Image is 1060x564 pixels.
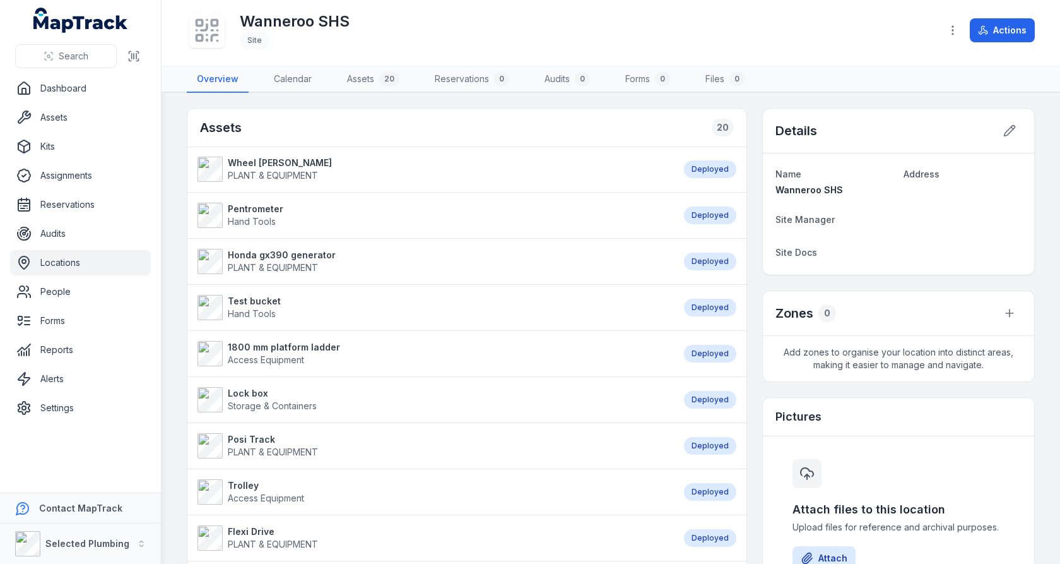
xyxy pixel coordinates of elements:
[695,66,755,93] a: Files0
[197,157,671,182] a: Wheel [PERSON_NAME]PLANT & EQUIPMENT
[197,433,671,459] a: Posi TrackPLANT & EQUIPMENT
[59,50,88,63] span: Search
[33,8,128,33] a: MapTrack
[379,71,399,87] div: 20
[904,169,939,179] span: Address
[775,184,843,195] span: Wanneroo SHS
[494,71,509,87] div: 0
[228,493,304,503] span: Access Equipment
[240,32,269,49] div: Site
[792,521,1004,534] span: Upload files for reference and archival purposes.
[39,503,122,513] strong: Contact MapTrack
[10,134,151,159] a: Kits
[684,437,736,455] div: Deployed
[10,76,151,101] a: Dashboard
[187,66,249,93] a: Overview
[10,366,151,392] a: Alerts
[818,304,836,322] div: 0
[10,221,151,246] a: Audits
[197,341,671,366] a: 1800 mm platform ladderAccess Equipment
[684,207,736,224] div: Deployed
[197,295,671,320] a: Test bucketHand Tools
[10,279,151,304] a: People
[775,122,817,140] h2: Details
[228,447,318,457] span: PLANT & EQUIPMENT
[575,71,590,87] div: 0
[729,71,745,87] div: 0
[684,299,736,316] div: Deployed
[240,11,350,32] h1: Wanneroo SHS
[10,192,151,217] a: Reservations
[684,160,736,178] div: Deployed
[970,18,1035,42] button: Actions
[763,336,1034,381] span: Add zones to organise your location into distinct areas, making it easier to manage and navigate.
[10,163,151,188] a: Assignments
[228,157,332,169] strong: Wheel [PERSON_NAME]
[228,525,318,538] strong: Flexi Drive
[712,119,734,136] div: 20
[197,387,671,412] a: Lock boxStorage & Containers
[792,501,1004,519] h3: Attach files to this location
[228,216,276,227] span: Hand Tools
[197,203,671,228] a: PentrometerHand Tools
[615,66,680,93] a: Forms0
[775,169,801,179] span: Name
[228,400,317,411] span: Storage & Containers
[775,304,813,322] h2: Zones
[228,295,281,308] strong: Test bucket
[197,479,671,505] a: TrolleyAccess Equipment
[15,44,117,68] button: Search
[684,253,736,270] div: Deployed
[228,433,318,446] strong: Posi Track
[10,250,151,275] a: Locations
[45,538,129,549] strong: Selected Plumbing
[425,66,519,93] a: Reservations0
[197,525,671,551] a: Flexi DrivePLANT & EQUIPMENT
[534,66,600,93] a: Audits0
[228,249,336,261] strong: Honda gx390 generator
[10,337,151,363] a: Reports
[10,395,151,421] a: Settings
[228,308,276,319] span: Hand Tools
[775,247,817,258] span: Site Docs
[684,391,736,409] div: Deployed
[228,170,318,181] span: PLANT & EQUIPMENT
[228,341,340,354] strong: 1800 mm platform ladder
[200,119,242,136] h2: Assets
[684,483,736,501] div: Deployed
[775,408,821,426] h3: Pictures
[684,529,736,547] div: Deployed
[655,71,670,87] div: 0
[775,214,835,225] span: Site Manager
[228,479,304,492] strong: Trolley
[337,66,409,93] a: Assets20
[264,66,322,93] a: Calendar
[228,203,283,215] strong: Pentrometer
[10,308,151,333] a: Forms
[10,105,151,130] a: Assets
[684,345,736,363] div: Deployed
[197,249,671,274] a: Honda gx390 generatorPLANT & EQUIPMENT
[228,354,304,365] span: Access Equipment
[228,262,318,273] span: PLANT & EQUIPMENT
[228,387,317,400] strong: Lock box
[228,539,318,549] span: PLANT & EQUIPMENT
